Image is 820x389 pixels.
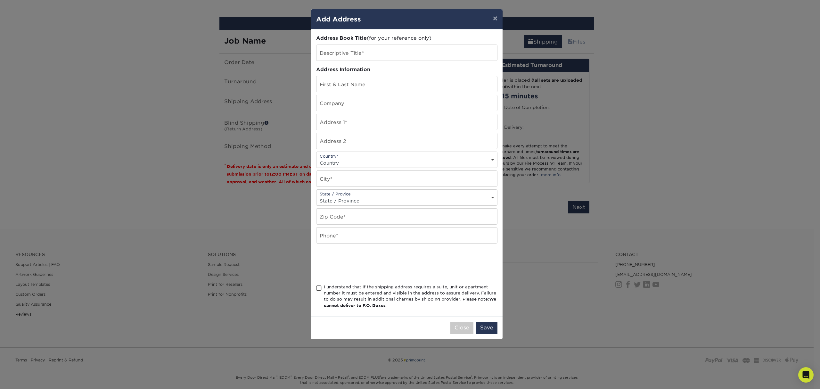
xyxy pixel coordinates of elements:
button: × [488,9,503,27]
span: Address Book Title [316,35,367,41]
button: Close [450,322,473,334]
b: We cannot deliver to P.O. Boxes [324,297,496,308]
div: Open Intercom Messenger [798,367,814,383]
button: Save [476,322,497,334]
div: I understand that if the shipping address requires a suite, unit or apartment number it must be e... [324,284,497,309]
div: Address Information [316,66,497,73]
div: (for your reference only) [316,35,497,42]
h4: Add Address [316,14,497,24]
iframe: reCAPTCHA [316,251,414,276]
